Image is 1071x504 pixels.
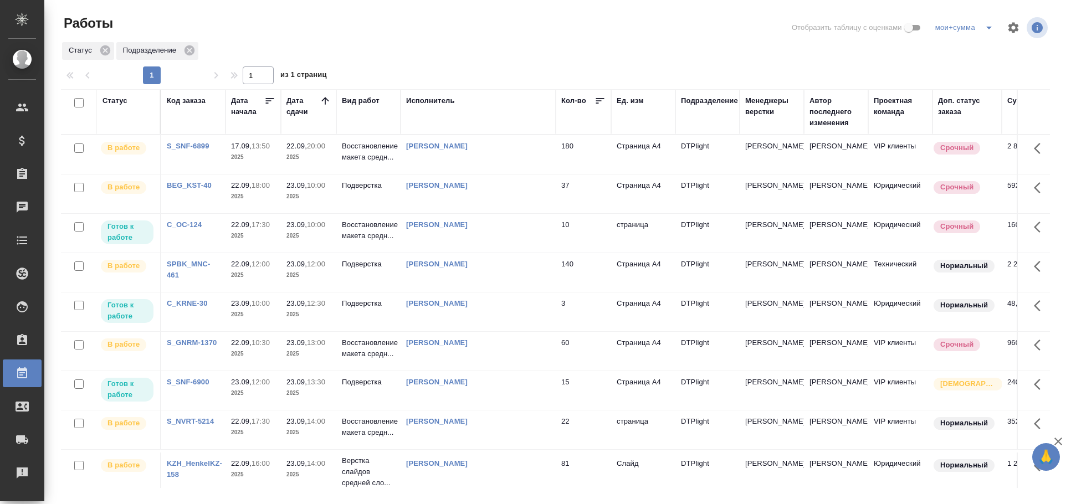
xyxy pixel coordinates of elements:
[231,220,252,229] p: 22.09,
[611,174,675,213] td: Страница А4
[1027,371,1054,398] button: Здесь прячутся важные кнопки
[100,337,155,352] div: Исполнитель выполняет работу
[745,337,798,348] p: [PERSON_NAME]
[940,339,973,350] p: Срочный
[406,378,468,386] a: [PERSON_NAME]
[556,174,611,213] td: 37
[231,348,275,359] p: 2025
[167,417,214,425] a: S_NVRT-5214
[231,152,275,163] p: 2025
[745,180,798,191] p: [PERSON_NAME]
[286,459,307,467] p: 23.09,
[1027,17,1050,38] span: Посмотреть информацию
[107,339,140,350] p: В работе
[286,191,331,202] p: 2025
[406,417,468,425] a: [PERSON_NAME]
[252,220,270,229] p: 17:30
[123,45,180,56] p: Подразделение
[231,299,252,307] p: 23.09,
[1027,135,1054,162] button: Здесь прячутся важные кнопки
[1000,14,1027,41] span: Настроить таблицу
[745,219,798,230] p: [PERSON_NAME]
[745,377,798,388] p: [PERSON_NAME]
[307,220,325,229] p: 10:00
[940,460,988,471] p: Нормальный
[1027,214,1054,240] button: Здесь прячутся важные кнопки
[62,42,114,60] div: Статус
[167,338,217,347] a: S_GNRM-1370
[100,416,155,431] div: Исполнитель выполняет работу
[556,371,611,410] td: 15
[252,338,270,347] p: 10:30
[286,260,307,268] p: 23.09,
[561,95,586,106] div: Кол-во
[286,309,331,320] p: 2025
[868,253,932,292] td: Технический
[252,378,270,386] p: 12:00
[307,417,325,425] p: 14:00
[868,174,932,213] td: Юридический
[940,142,973,153] p: Срочный
[1002,292,1057,331] td: 48,00 ₽
[342,219,395,241] p: Восстановление макета средн...
[100,458,155,473] div: Исполнитель выполняет работу
[342,180,395,191] p: Подверстка
[804,214,868,253] td: [PERSON_NAME]
[252,181,270,189] p: 18:00
[252,459,270,467] p: 16:00
[617,95,644,106] div: Ед. изм
[342,377,395,388] p: Подверстка
[611,292,675,331] td: Страница А4
[280,68,327,84] span: из 1 страниц
[107,378,147,400] p: Готов к работе
[1002,135,1057,174] td: 2 880,00 ₽
[231,230,275,241] p: 2025
[745,141,798,152] p: [PERSON_NAME]
[940,418,988,429] p: Нормальный
[167,378,209,386] a: S_SNF-6900
[1002,253,1057,292] td: 2 240,00 ₽
[406,142,468,150] a: [PERSON_NAME]
[406,299,468,307] a: [PERSON_NAME]
[286,220,307,229] p: 23.09,
[252,142,270,150] p: 13:50
[286,299,307,307] p: 23.09,
[1027,292,1054,319] button: Здесь прячутся важные кнопки
[231,469,275,480] p: 2025
[307,338,325,347] p: 13:00
[809,95,863,128] div: Автор последнего изменения
[675,214,740,253] td: DTPlight
[307,260,325,268] p: 12:00
[611,410,675,449] td: страница
[231,388,275,399] p: 2025
[167,299,208,307] a: C_KRNE-30
[675,174,740,213] td: DTPlight
[231,338,252,347] p: 22.09,
[107,260,140,271] p: В работе
[745,298,798,309] p: [PERSON_NAME]
[231,270,275,281] p: 2025
[804,452,868,491] td: [PERSON_NAME]
[406,459,468,467] a: [PERSON_NAME]
[100,180,155,195] div: Исполнитель выполняет работу
[286,469,331,480] p: 2025
[556,452,611,491] td: 81
[286,378,307,386] p: 23.09,
[406,95,455,106] div: Исполнитель
[231,191,275,202] p: 2025
[406,181,468,189] a: [PERSON_NAME]
[1027,452,1054,479] button: Здесь прячутся важные кнопки
[252,260,270,268] p: 12:00
[286,142,307,150] p: 22.09,
[940,221,973,232] p: Срочный
[100,259,155,274] div: Исполнитель выполняет работу
[252,417,270,425] p: 17:30
[307,459,325,467] p: 14:00
[556,135,611,174] td: 180
[804,292,868,331] td: [PERSON_NAME]
[938,95,996,117] div: Доп. статус заказа
[342,337,395,359] p: Восстановление макета средн...
[874,95,927,117] div: Проектная команда
[745,259,798,270] p: [PERSON_NAME]
[1007,95,1031,106] div: Сумма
